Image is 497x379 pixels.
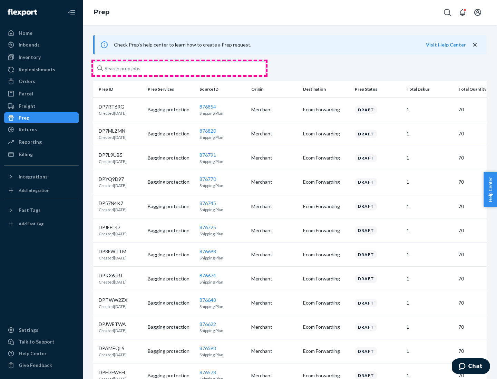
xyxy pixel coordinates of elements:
p: Shipping Plan [199,183,246,188]
a: 876791 [199,152,216,158]
div: Give Feedback [19,362,52,369]
div: Draft [355,274,377,283]
p: Ecom Forwarding [303,324,349,330]
p: 1 [407,130,453,137]
p: 1 [407,324,453,330]
p: Merchant [251,178,298,185]
div: Draft [355,347,377,356]
a: 876648 [199,297,216,303]
p: DPH7FWEH [99,369,127,376]
p: DP7MLZMN [99,127,127,134]
p: Bagging protection [148,372,194,379]
p: Shipping Plan [199,328,246,334]
a: Parcel [4,88,79,99]
a: Add Fast Tag [4,218,79,229]
p: Shipping Plan [199,207,246,213]
a: Orders [4,76,79,87]
p: Ecom Forwarding [303,106,349,113]
p: Created [DATE] [99,183,127,188]
th: Destination [300,81,352,98]
a: 876674 [199,273,216,278]
p: Created [DATE] [99,304,127,309]
p: Merchant [251,372,298,379]
div: Fast Tags [19,207,41,214]
p: Bagging protection [148,251,194,258]
a: Prep [94,8,109,16]
div: Prep [19,114,29,121]
p: Shipping Plan [199,279,246,285]
img: Flexport logo [8,9,37,16]
p: Merchant [251,203,298,210]
a: Returns [4,124,79,135]
a: Replenishments [4,64,79,75]
div: Draft [355,130,377,138]
div: Draft [355,250,377,259]
p: Bagging protection [148,227,194,234]
th: Prep Services [145,81,197,98]
button: Open notifications [456,6,469,19]
p: Bagging protection [148,348,194,355]
iframe: Opens a widget where you can chat to one of our agents [452,358,490,376]
div: Integrations [19,173,48,180]
a: 876622 [199,321,216,327]
ol: breadcrumbs [88,2,115,22]
th: Prep ID [93,81,145,98]
p: Bagging protection [148,106,194,113]
p: Shipping Plan [199,304,246,309]
div: Add Fast Tag [19,221,43,227]
input: Search prep jobs [93,61,266,75]
a: 876698 [199,248,216,254]
div: Draft [355,202,377,211]
p: Merchant [251,299,298,306]
div: Help Center [19,350,47,357]
p: 1 [407,372,453,379]
p: Merchant [251,251,298,258]
p: Merchant [251,324,298,330]
a: 876854 [199,104,216,110]
p: Shipping Plan [199,352,246,358]
a: Prep [4,112,79,123]
button: Give Feedback [4,360,79,371]
p: Ecom Forwarding [303,178,349,185]
p: Ecom Forwarding [303,227,349,234]
a: Billing [4,149,79,160]
div: Draft [355,226,377,235]
p: Created [DATE] [99,231,127,237]
button: close [471,41,478,49]
div: Parcel [19,90,33,97]
p: Ecom Forwarding [303,275,349,282]
p: Shipping Plan [199,110,246,116]
span: Help Center [484,172,497,207]
p: 1 [407,106,453,113]
p: Created [DATE] [99,134,127,140]
p: DP7L9UB5 [99,152,127,158]
p: DPJWETWA [99,321,127,328]
a: 876770 [199,176,216,182]
p: Bagging protection [148,324,194,330]
a: Inventory [4,52,79,63]
p: Created [DATE] [99,328,127,334]
div: Billing [19,151,33,158]
p: Merchant [251,348,298,355]
p: Created [DATE] [99,255,127,261]
p: Bagging protection [148,130,194,137]
div: Talk to Support [19,338,55,345]
p: DPAMEQL9 [99,345,127,352]
p: Ecom Forwarding [303,154,349,161]
button: Open account menu [471,6,485,19]
th: Origin [248,81,300,98]
span: Check Prep's help center to learn how to create a Prep request. [114,42,251,48]
a: Home [4,28,79,39]
p: Bagging protection [148,203,194,210]
p: Shipping Plan [199,255,246,261]
p: Created [DATE] [99,207,127,213]
p: Created [DATE] [99,110,127,116]
div: Freight [19,103,36,110]
a: Inbounds [4,39,79,50]
p: Created [DATE] [99,279,127,285]
p: Shipping Plan [199,134,246,140]
div: Draft [355,178,377,186]
p: DPJEEL47 [99,224,127,231]
p: DPTWW2ZX [99,297,127,304]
